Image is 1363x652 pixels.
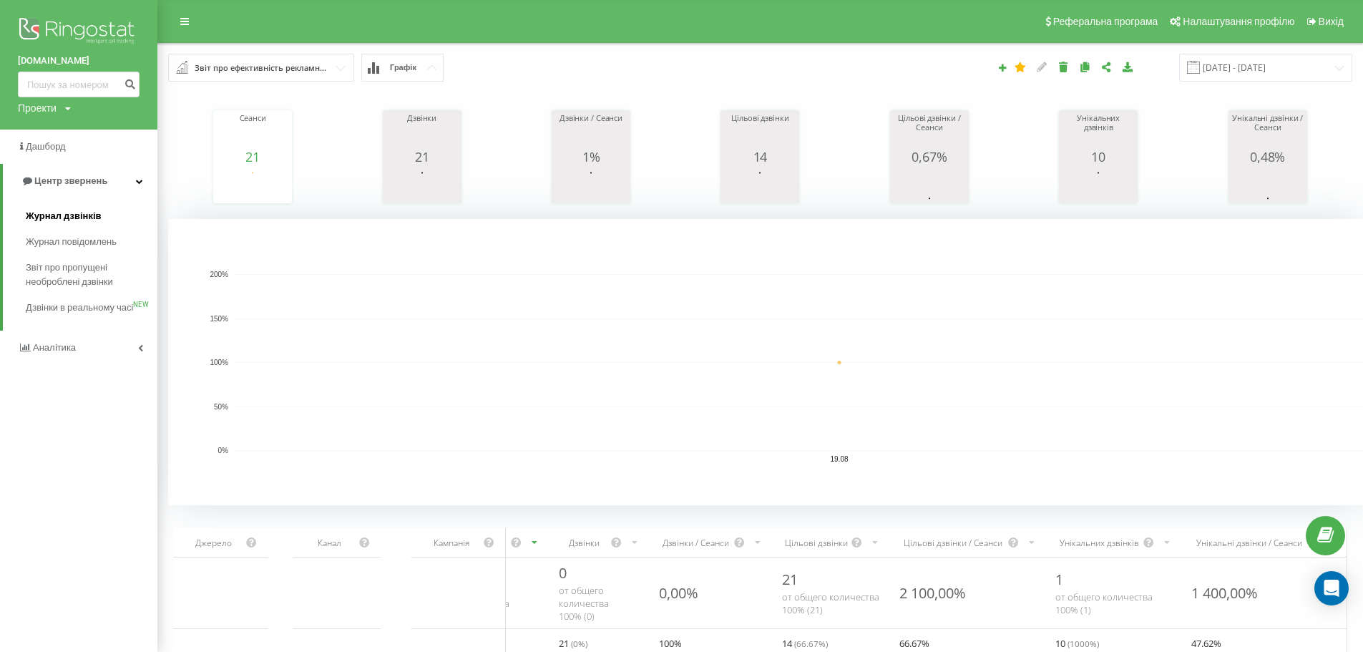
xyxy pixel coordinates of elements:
[1015,62,1027,72] i: Цей звіт буде завантажено першим при відкритті Аналітики. Ви можете призначити будь-який інший ва...
[210,271,228,278] text: 200%
[245,148,260,165] span: 21
[1232,150,1304,164] div: 0,48%
[559,584,609,623] span: от общего количества 100% ( 0 )
[26,141,66,152] span: Дашборд
[26,261,150,289] span: Звіт про пропущені необроблені дзвінки
[18,14,140,50] img: Ringostat logo
[782,570,798,589] span: 21
[1191,537,1307,549] div: Унікальні дзвінки / Сеанси
[1053,16,1158,27] span: Реферальна програма
[217,164,288,207] svg: A chart.
[26,229,157,255] a: Журнал повідомлень
[794,638,828,649] span: ( 66.67 %)
[26,301,133,315] span: Дзвінки в реальному часі
[1091,148,1105,165] span: 10
[210,359,228,366] text: 100%
[1079,62,1091,72] i: Копіювати звіт
[753,148,768,165] span: 14
[182,537,245,549] div: Джерело
[415,148,429,165] span: 21
[1122,62,1134,72] i: Завантажити звіт
[659,583,698,603] div: 0,00%
[1036,62,1048,72] i: Редагувати звіт
[997,63,1007,72] i: Створити звіт
[1314,571,1349,605] div: Open Intercom Messenger
[26,209,102,223] span: Журнал дзвінків
[555,114,627,150] div: Дзвінки / Сеанси
[3,164,157,198] a: Центр звернень
[390,63,416,72] span: Графік
[782,537,851,549] div: Цільові дзвінки
[33,342,76,353] span: Аналiтика
[724,164,796,207] svg: A chart.
[555,150,627,164] div: 1%
[830,455,848,463] text: 19.08
[659,537,733,549] div: Дзвінки / Сеанси
[420,537,483,549] div: Кампанія
[218,447,229,454] text: 0%
[571,638,587,649] span: ( 0 %)
[1055,570,1063,589] span: 1
[1232,114,1304,150] div: Унікальні дзвінки / Сеанси
[1062,164,1134,207] svg: A chart.
[1191,635,1221,652] span: 47.62 %
[18,54,140,68] a: [DOMAIN_NAME]
[1057,62,1070,72] i: Видалити звіт
[899,635,929,652] span: 66.67 %
[386,114,458,150] div: Дзвінки
[386,164,458,207] svg: A chart.
[361,54,444,82] button: Графік
[1062,114,1134,150] div: Унікальних дзвінків
[899,537,1007,549] div: Цільові дзвінки / Сеанси
[782,635,828,652] span: 14
[894,150,965,164] div: 0,67%
[559,563,567,583] span: 0
[782,590,879,616] span: от общего количества 100% ( 21 )
[1055,537,1142,549] div: Унікальних дзвінків
[26,295,157,321] a: Дзвінки в реальному часіNEW
[899,583,966,603] div: 2 100,00%
[26,203,157,229] a: Журнал дзвінків
[18,101,57,115] div: Проекти
[1191,583,1258,603] div: 1 400,00%
[659,635,682,652] span: 100 %
[1055,635,1099,652] span: 10
[1319,16,1344,27] span: Вихід
[210,315,228,323] text: 150%
[555,164,627,207] svg: A chart.
[1183,16,1294,27] span: Налаштування профілю
[1232,164,1304,207] svg: A chart.
[559,635,587,652] span: 21
[34,175,107,186] span: Центр звернень
[195,60,329,76] div: Звіт про ефективність рекламних кампаній
[26,235,117,249] span: Журнал повідомлень
[724,114,796,150] div: Цільові дзвінки
[1100,62,1113,72] i: Поділитися налаштуваннями звіту
[894,114,965,150] div: Цільові дзвінки / Сеанси
[217,114,288,150] div: Сеанси
[559,537,610,549] div: Дзвінки
[301,537,358,549] div: Канал
[1055,590,1153,616] span: от общего количества 100% ( 1 )
[1068,638,1099,649] span: ( 1000 %)
[214,403,228,411] text: 50%
[18,72,140,97] input: Пошук за номером
[26,255,157,295] a: Звіт про пропущені необроблені дзвінки
[894,164,965,207] svg: A chart.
